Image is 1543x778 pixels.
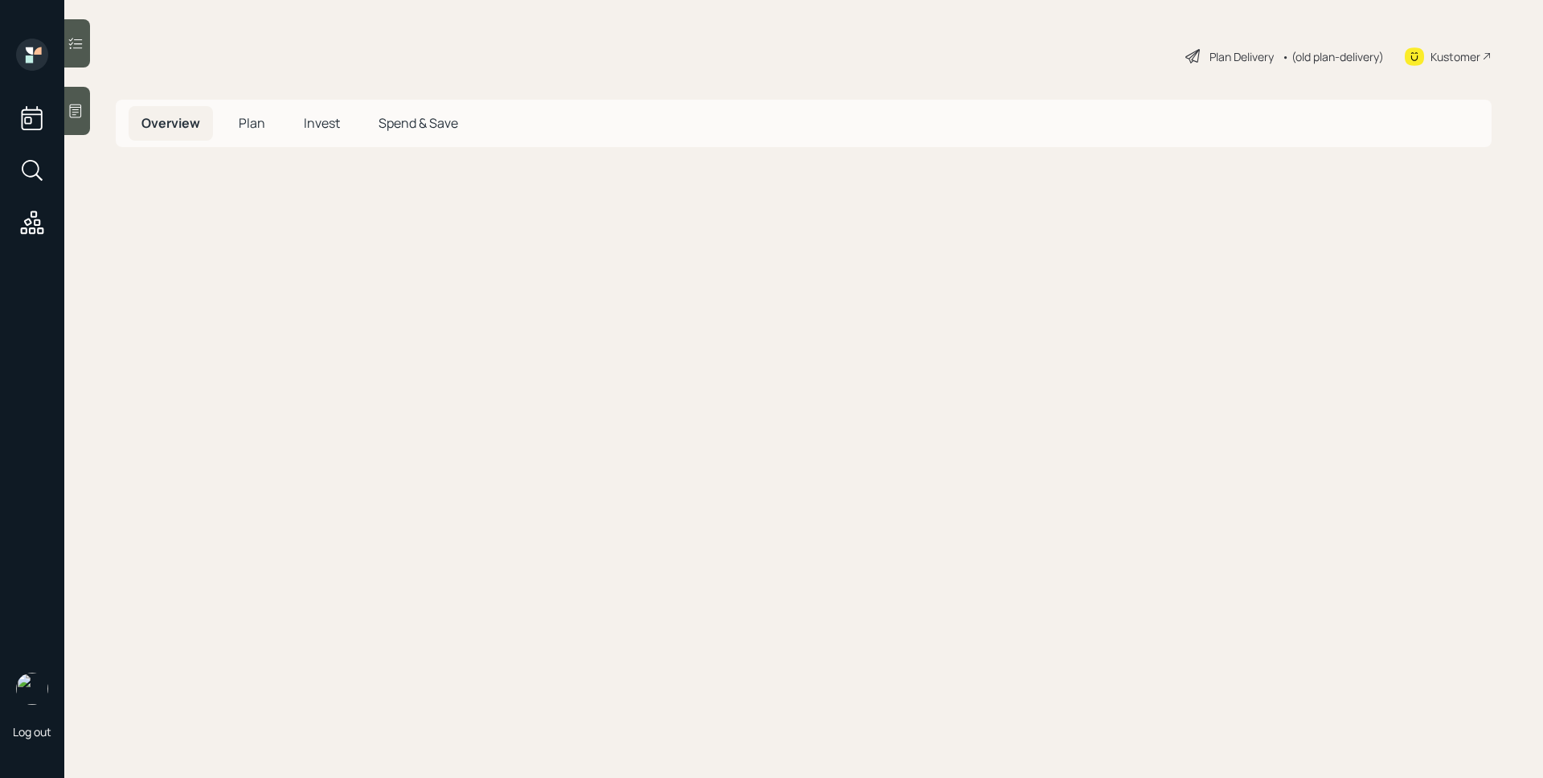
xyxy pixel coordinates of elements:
div: Log out [13,724,51,739]
div: Plan Delivery [1209,48,1274,65]
span: Overview [141,114,200,132]
span: Spend & Save [379,114,458,132]
img: james-distasi-headshot.png [16,673,48,705]
div: • (old plan-delivery) [1282,48,1384,65]
span: Invest [304,114,340,132]
span: Plan [239,114,265,132]
div: Kustomer [1430,48,1480,65]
